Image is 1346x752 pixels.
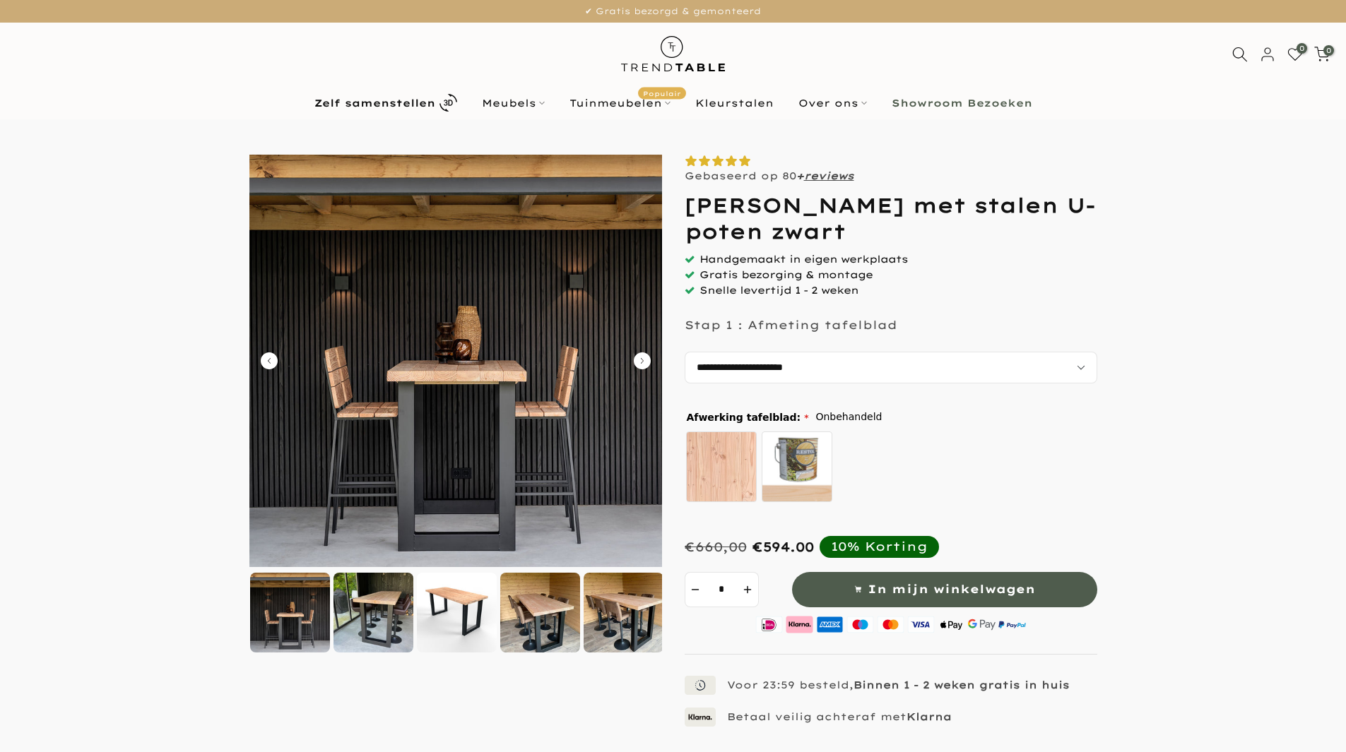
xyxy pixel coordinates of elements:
[854,679,1070,691] strong: Binnen 1 - 2 weken gratis in huis
[815,408,882,426] span: Onbehandeld
[792,572,1097,607] button: In mijn winkelwagen
[804,169,854,182] a: reviews
[879,95,1044,112] a: Showroom Bezoeken
[699,284,858,297] span: Snelle levertijd 1 - 2 weken
[249,155,662,567] img: Douglas bartafel met stalen U-poten zwart
[611,23,735,85] img: trend-table
[738,572,759,607] button: increment
[261,352,278,369] button: Carousel Back Arrow
[250,573,330,652] img: Douglas bartafel met stalen U-poten zwart
[314,98,435,108] b: Zelf samenstellen
[634,352,651,369] button: Carousel Next Arrow
[584,573,663,652] img: Douglas bartafel met stalen U-poten zwart
[18,4,1328,19] p: ✔ Gratis bezorgd & gemonteerd
[417,573,497,652] img: Rechthoekige douglas houten bartafel - stalen U-poten zwart
[687,412,809,422] span: Afwerking tafelblad:
[752,539,814,555] span: €594.00
[699,268,873,281] span: Gratis bezorging & montage
[699,253,908,265] span: Handgemaakt in eigen werkplaats
[638,87,686,99] span: Populair
[796,169,804,182] strong: +
[685,193,1097,244] h1: [PERSON_NAME] met stalen U-poten zwart
[500,573,580,652] img: Douglas bartafel met stalen U-poten zwart
[683,95,786,112] a: Kleurstalen
[727,679,1070,691] p: Voor 23:59 besteld,
[685,169,854,182] p: Gebaseerd op 80
[1297,43,1307,54] span: 0
[685,352,1097,383] select: autocomplete="off"
[868,579,1035,599] span: In mijn winkelwagen
[302,90,469,115] a: Zelf samenstellen
[1323,45,1334,56] span: 0
[706,572,738,607] input: Quantity
[685,539,747,555] div: €660,00
[1314,47,1330,62] a: 0
[907,710,952,723] strong: Klarna
[727,710,952,723] p: Betaal veilig achteraf met
[557,95,683,112] a: TuinmeubelenPopulair
[1287,47,1303,62] a: 0
[333,573,413,652] img: Douglas bartafel met stalen U-poten zwart gepoedercoat
[831,539,928,554] div: 10% Korting
[786,95,879,112] a: Over ons
[469,95,557,112] a: Meubels
[892,98,1032,108] b: Showroom Bezoeken
[685,572,706,607] button: decrement
[685,318,897,332] p: Stap 1 : Afmeting tafelblad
